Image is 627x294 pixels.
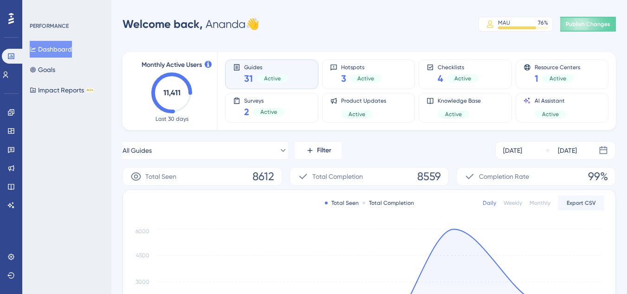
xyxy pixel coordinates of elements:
[325,199,359,207] div: Total Seen
[145,171,176,182] span: Total Seen
[30,41,72,58] button: Dashboard
[86,88,94,92] div: BETA
[123,145,152,156] span: All Guides
[30,61,55,78] button: Goals
[438,97,481,105] span: Knowledge Base
[542,111,559,118] span: Active
[264,75,281,82] span: Active
[244,105,249,118] span: 2
[317,145,331,156] span: Filter
[260,108,277,116] span: Active
[312,171,363,182] span: Total Completion
[30,82,94,98] button: Impact ReportsBETA
[123,17,259,32] div: Ananda 👋
[535,97,566,105] span: AI Assistant
[535,64,580,70] span: Resource Centers
[341,97,386,105] span: Product Updates
[445,111,462,118] span: Active
[244,72,253,85] span: 31
[142,59,202,71] span: Monthly Active Users
[244,64,288,70] span: Guides
[123,141,288,160] button: All Guides
[483,199,496,207] div: Daily
[341,72,346,85] span: 3
[560,17,616,32] button: Publish Changes
[295,141,342,160] button: Filter
[566,20,610,28] span: Publish Changes
[588,169,608,184] span: 99%
[163,88,181,97] text: 11,411
[558,145,577,156] div: [DATE]
[503,145,522,156] div: [DATE]
[504,199,522,207] div: Weekly
[136,252,149,259] tspan: 4500
[567,199,596,207] span: Export CSV
[438,64,478,70] span: Checklists
[417,169,441,184] span: 8559
[349,111,365,118] span: Active
[454,75,471,82] span: Active
[341,64,381,70] span: Hotspots
[136,279,149,285] tspan: 3000
[123,17,203,31] span: Welcome back,
[498,19,510,26] div: MAU
[438,72,443,85] span: 4
[479,171,529,182] span: Completion Rate
[362,199,414,207] div: Total Completion
[30,22,69,30] div: PERFORMANCE
[155,115,188,123] span: Last 30 days
[530,199,550,207] div: Monthly
[535,72,538,85] span: 1
[357,75,374,82] span: Active
[558,196,604,210] button: Export CSV
[252,169,274,184] span: 8612
[549,75,566,82] span: Active
[244,97,284,104] span: Surveys
[136,228,149,235] tspan: 6000
[538,19,548,26] div: 76 %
